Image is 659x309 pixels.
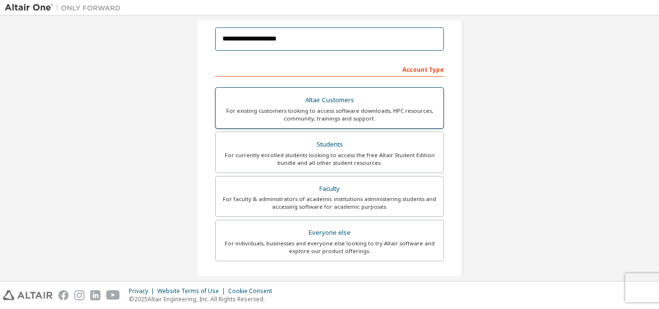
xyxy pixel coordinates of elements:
div: Account Type [215,61,444,77]
div: For currently enrolled students looking to access the free Altair Student Edition bundle and all ... [221,151,438,167]
div: Everyone else [221,226,438,240]
div: For individuals, businesses and everyone else looking to try Altair software and explore our prod... [221,240,438,255]
div: Your Profile [215,276,444,291]
img: altair_logo.svg [3,290,53,300]
img: Altair One [5,3,125,13]
img: instagram.svg [74,290,84,300]
img: youtube.svg [106,290,120,300]
div: For faculty & administrators of academic institutions administering students and accessing softwa... [221,195,438,211]
img: linkedin.svg [90,290,100,300]
div: Students [221,138,438,151]
img: facebook.svg [58,290,69,300]
div: Privacy [129,287,157,295]
div: For existing customers looking to access software downloads, HPC resources, community, trainings ... [221,107,438,122]
div: Faculty [221,182,438,196]
div: Cookie Consent [228,287,278,295]
div: Website Terms of Use [157,287,228,295]
p: © 2025 Altair Engineering, Inc. All Rights Reserved. [129,295,278,303]
div: Altair Customers [221,94,438,107]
